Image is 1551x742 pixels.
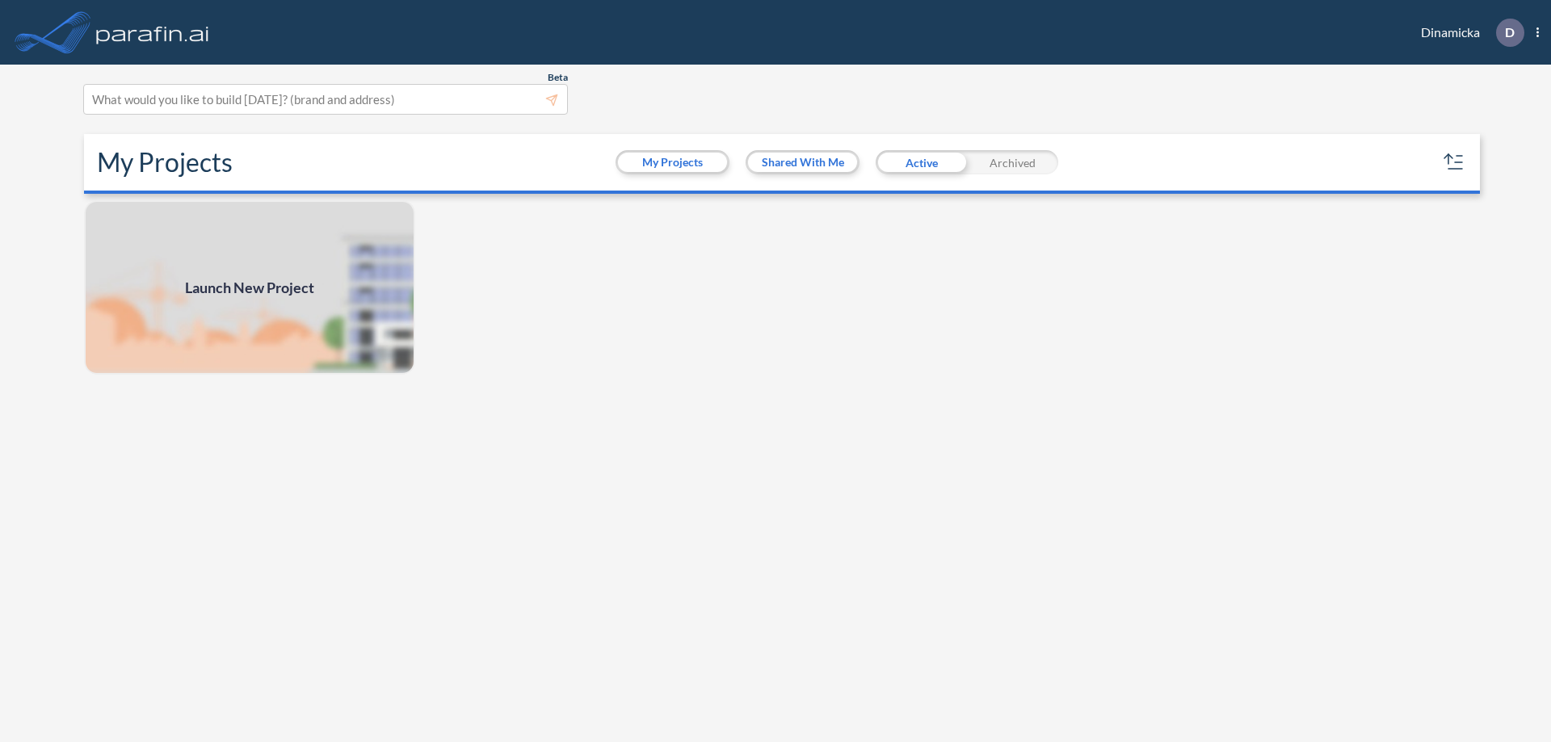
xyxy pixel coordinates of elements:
[97,147,233,178] h2: My Projects
[1397,19,1539,47] div: Dinamicka
[618,153,727,172] button: My Projects
[185,277,314,299] span: Launch New Project
[548,71,568,84] span: Beta
[84,200,415,375] a: Launch New Project
[876,150,967,174] div: Active
[93,16,212,48] img: logo
[748,153,857,172] button: Shared With Me
[967,150,1058,174] div: Archived
[1441,149,1467,175] button: sort
[84,200,415,375] img: add
[1505,25,1515,40] p: D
